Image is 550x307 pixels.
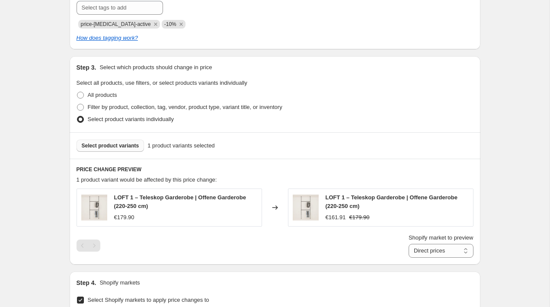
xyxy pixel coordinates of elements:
[409,234,473,241] span: Shopify market to preview
[99,63,212,72] p: Select which products should change in price
[77,240,100,252] nav: Pagination
[349,213,370,222] strike: €179.90
[114,194,246,209] span: LOFT 1 – Teleskop Garderobe | Offene Garderobe (220-250 cm)
[77,63,96,72] h2: Step 3.
[81,195,107,221] img: offene-garderobe-als-raumtrenner_80x.webp
[88,92,117,98] span: All products
[177,20,185,28] button: Remove -10%
[81,21,151,27] span: price-change-job-active
[88,116,174,122] span: Select product variants individually
[114,213,134,222] div: €179.90
[82,142,139,149] span: Select product variants
[88,104,282,110] span: Filter by product, collection, tag, vendor, product type, variant title, or inventory
[77,166,473,173] h6: PRICE CHANGE PREVIEW
[77,278,96,287] h2: Step 4.
[293,195,319,221] img: offene-garderobe-als-raumtrenner_80x.webp
[77,35,138,41] a: How does tagging work?
[147,141,214,150] span: 1 product variants selected
[164,21,176,27] span: -10%
[77,80,247,86] span: Select all products, use filters, or select products variants individually
[88,297,209,303] span: Select Shopify markets to apply price changes to
[77,140,144,152] button: Select product variants
[77,1,163,15] input: Select tags to add
[77,176,217,183] span: 1 product variant would be affected by this price change:
[152,20,160,28] button: Remove price-change-job-active
[99,278,140,287] p: Shopify markets
[326,194,457,209] span: LOFT 1 – Teleskop Garderobe | Offene Garderobe (220-250 cm)
[326,213,346,222] div: €161.91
